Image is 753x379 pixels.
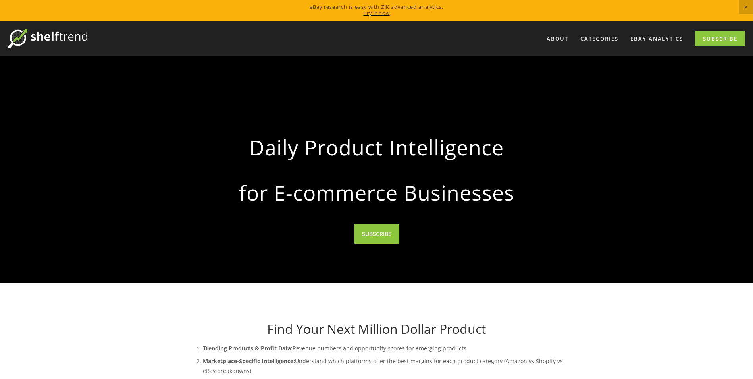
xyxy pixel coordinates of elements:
img: ShelfTrend [8,29,87,48]
a: Try it now [364,10,390,17]
p: Revenue numbers and opportunity scores for emerging products [203,343,566,353]
a: About [541,32,574,45]
div: Categories [575,32,624,45]
a: SUBSCRIBE [354,224,399,244]
a: eBay Analytics [625,32,688,45]
strong: Marketplace-Specific Intelligence: [203,357,295,365]
p: Understand which platforms offer the best margins for each product category (Amazon vs Shopify vs... [203,356,566,376]
strong: for E-commerce Businesses [200,174,554,211]
strong: Trending Products & Profit Data: [203,344,293,352]
a: Subscribe [695,31,745,46]
h1: Find Your Next Million Dollar Product [187,321,566,336]
strong: Daily Product Intelligence [200,129,554,166]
